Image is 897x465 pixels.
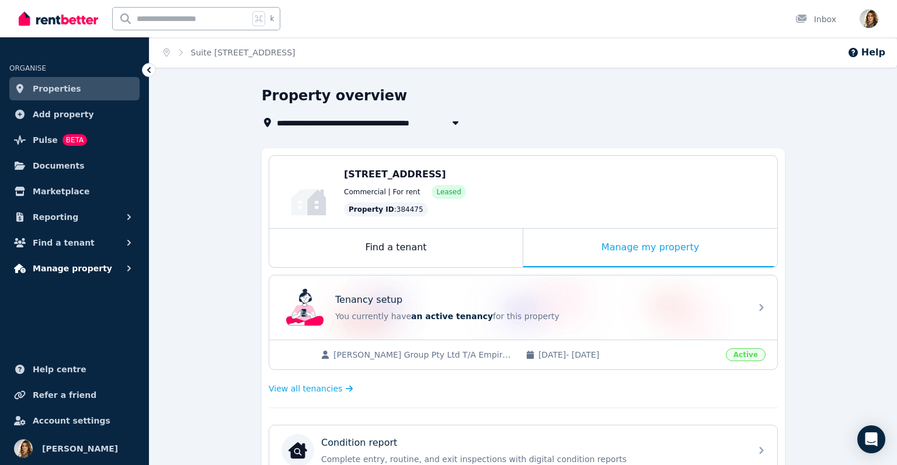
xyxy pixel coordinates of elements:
[321,436,397,450] p: Condition report
[9,64,46,72] span: ORGANISE
[335,310,744,322] p: You currently have for this property
[436,187,461,197] span: Leased
[33,107,94,121] span: Add property
[9,154,140,177] a: Documents
[269,383,342,394] span: View all tenancies
[33,414,110,428] span: Account settings
[411,312,493,321] span: an active tenancy
[523,229,777,267] div: Manage my property
[269,275,777,340] a: Tenancy setupTenancy setupYou currently havean active tenancyfor this property
[344,187,420,197] span: Commercial | For rent
[33,133,58,147] span: Pulse
[286,289,324,326] img: Tenancy setup
[9,128,140,152] a: PulseBETA
[860,9,878,28] img: Laura Prael
[33,388,96,402] span: Refer a friend
[335,293,402,307] p: Tenancy setup
[269,383,353,394] a: View all tenancies
[33,210,78,224] span: Reporting
[191,48,295,57] a: Suite [STREET_ADDRESS]
[321,453,744,465] p: Complete entry, routine, and exit inspections with digital condition reports
[269,229,523,267] div: Find a tenant
[33,82,81,96] span: Properties
[9,409,140,432] a: Account settings
[9,77,140,100] a: Properties
[795,13,836,25] div: Inbox
[262,86,407,105] h1: Property overview
[349,205,394,214] span: Property ID
[33,261,112,275] span: Manage property
[9,205,140,229] button: Reporting
[9,180,140,203] a: Marketplace
[857,425,885,453] div: Open Intercom Messenger
[9,383,140,407] a: Refer a friend
[847,46,885,60] button: Help
[538,349,719,361] span: [DATE] - [DATE]
[9,231,140,254] button: Find a tenant
[333,349,514,361] span: [PERSON_NAME] Group Pty Ltd T/A Empire Finance Co, [PERSON_NAME], [PERSON_NAME]
[9,103,140,126] a: Add property
[344,202,428,216] div: : 384475
[62,134,87,146] span: BETA
[149,37,310,68] nav: Breadcrumb
[33,362,86,376] span: Help centre
[726,348,766,361] span: Active
[288,441,307,460] img: Condition report
[344,169,446,180] span: [STREET_ADDRESS]
[9,358,140,381] a: Help centre
[33,159,85,173] span: Documents
[9,257,140,280] button: Manage property
[270,14,274,23] span: k
[33,184,89,198] span: Marketplace
[14,439,33,458] img: Laura Prael
[19,10,98,27] img: RentBetter
[42,442,118,456] span: [PERSON_NAME]
[33,236,95,250] span: Find a tenant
